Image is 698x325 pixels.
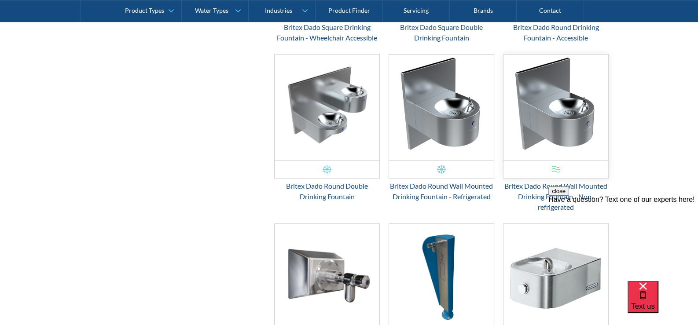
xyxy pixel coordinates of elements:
[274,22,380,43] div: Britex Dado Square Drinking Fountain - Wheelchair Accessible
[195,7,228,15] div: Water Types
[265,7,292,15] div: Industries
[274,54,380,202] a: Britex Dado Round Double Drinking FountainBritex Dado Round Double Drinking Fountain
[548,186,698,292] iframe: podium webchat widget prompt
[389,55,494,160] img: Britex Dado Round Wall Mounted Drinking Fountain - Refrigerated
[274,181,380,202] div: Britex Dado Round Double Drinking Fountain
[628,281,698,325] iframe: podium webchat widget bubble
[503,22,609,43] div: Britex Dado Round Drinking Fountain - Accessible
[389,22,494,43] div: Britex Dado Square Double Drinking Fountain
[503,54,609,212] a: Britex Dado Round Wall Mounted Drinking Fountain - Non-refrigeratedBritex Dado Round Wall Mounted...
[503,181,609,212] div: Britex Dado Round Wall Mounted Drinking Fountain - Non-refrigerated
[503,55,608,160] img: Britex Dado Round Wall Mounted Drinking Fountain - Non-refrigerated
[389,181,494,202] div: Britex Dado Round Wall Mounted Drinking Fountain - Refrigerated
[275,55,379,160] img: Britex Dado Round Double Drinking Fountain
[389,54,494,202] a: Britex Dado Round Wall Mounted Drinking Fountain - Refrigerated Britex Dado Round Wall Mounted Dr...
[125,7,164,15] div: Product Types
